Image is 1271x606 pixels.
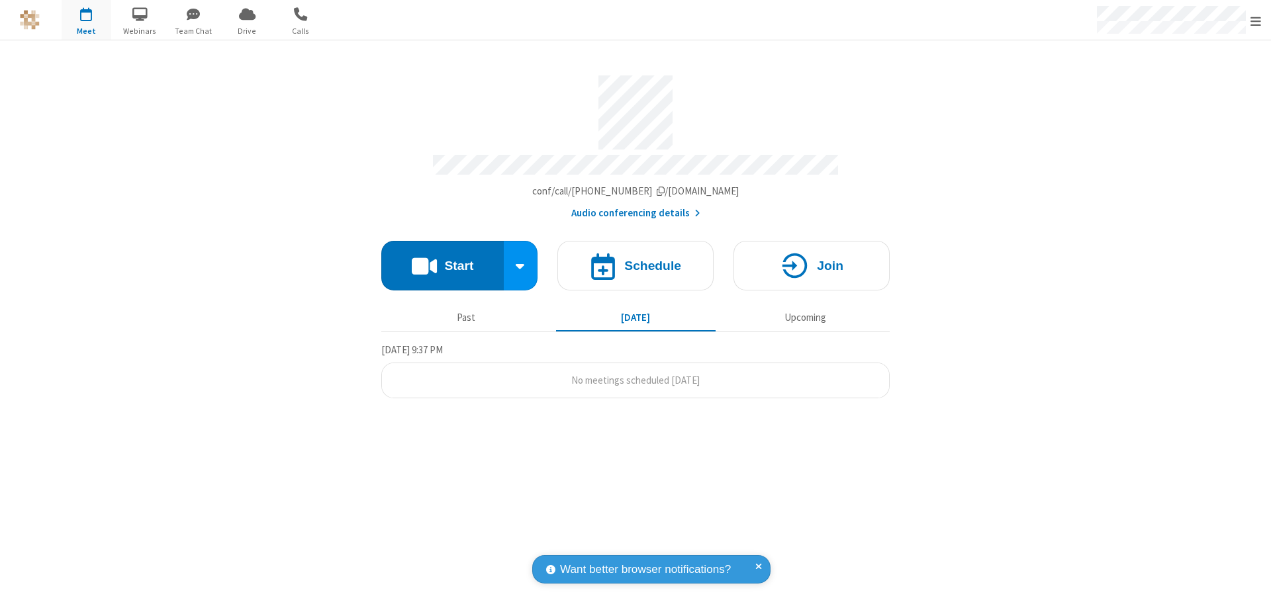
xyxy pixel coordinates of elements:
[532,184,739,199] button: Copy my meeting room linkCopy my meeting room link
[20,10,40,30] img: QA Selenium DO NOT DELETE OR CHANGE
[62,25,111,37] span: Meet
[726,305,885,330] button: Upcoming
[532,185,739,197] span: Copy my meeting room link
[560,561,731,578] span: Want better browser notifications?
[381,241,504,290] button: Start
[222,25,272,37] span: Drive
[571,374,700,386] span: No meetings scheduled [DATE]
[381,65,890,221] section: Account details
[276,25,326,37] span: Calls
[169,25,218,37] span: Team Chat
[624,259,681,272] h4: Schedule
[556,305,716,330] button: [DATE]
[381,343,443,356] span: [DATE] 9:37 PM
[504,241,538,290] div: Start conference options
[381,342,890,399] section: Today's Meetings
[115,25,165,37] span: Webinars
[387,305,546,330] button: Past
[817,259,843,272] h4: Join
[571,206,700,221] button: Audio conferencing details
[557,241,714,290] button: Schedule
[733,241,890,290] button: Join
[444,259,473,272] h4: Start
